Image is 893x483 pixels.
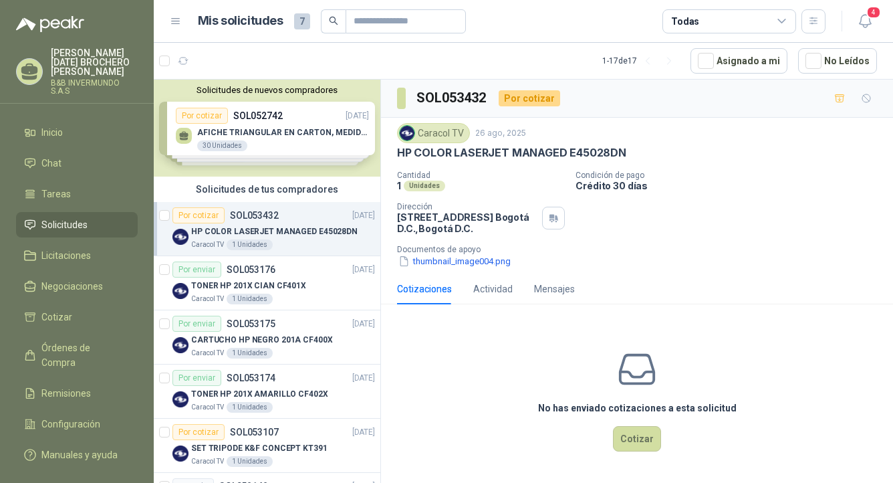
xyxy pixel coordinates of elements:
div: 1 Unidades [227,402,273,413]
img: Company Logo [172,337,188,353]
p: Cantidad [397,171,565,180]
div: Por cotizar [172,424,225,440]
img: Company Logo [172,446,188,462]
p: B&B INVERMUNDO S.A.S [51,79,138,95]
button: Asignado a mi [690,48,787,74]
button: Solicitudes de nuevos compradores [159,85,375,95]
span: Inicio [41,125,63,140]
p: [DATE] [352,264,375,276]
p: [PERSON_NAME][DATE] BROCHERO [PERSON_NAME] [51,48,138,76]
img: Logo peakr [16,16,84,32]
button: No Leídos [798,48,877,74]
div: 1 - 17 de 17 [602,50,680,72]
a: Por enviarSOL053175[DATE] Company LogoCARTUCHO HP NEGRO 201A CF400XCaracol TV1 Unidades [154,310,380,365]
p: Caracol TV [191,294,224,304]
h3: No has enviado cotizaciones a esta solicitud [538,401,737,415]
p: 1 [397,180,401,191]
div: Cotizaciones [397,282,452,296]
span: Configuración [41,417,100,431]
div: Solicitudes de nuevos compradoresPor cotizarSOL052742[DATE] AFICHE TRIANGULAR EN CARTON, MEDIDAS ... [154,80,380,177]
div: 1 Unidades [227,239,273,250]
img: Company Logo [172,391,188,407]
div: Por cotizar [172,207,225,223]
a: Negociaciones [16,274,138,299]
span: Licitaciones [41,248,91,263]
p: HP COLOR LASERJET MANAGED E45028DN [397,146,626,160]
a: Remisiones [16,381,138,406]
div: Por enviar [172,316,221,332]
p: Dirección [397,202,537,211]
a: Manuales y ayuda [16,442,138,468]
span: Solicitudes [41,217,88,232]
span: 7 [294,13,310,29]
div: Caracol TV [397,123,470,143]
a: Por enviarSOL053176[DATE] Company LogoTONER HP 201X CIAN CF401XCaracol TV1 Unidades [154,256,380,310]
h1: Mis solicitudes [198,11,283,31]
p: Caracol TV [191,348,224,359]
p: [DATE] [352,372,375,385]
div: 1 Unidades [227,456,273,467]
div: 1 Unidades [227,294,273,304]
span: Manuales y ayuda [41,448,118,462]
span: Chat [41,156,61,171]
span: Órdenes de Compra [41,341,125,370]
span: Tareas [41,187,71,201]
a: Chat [16,151,138,176]
div: Solicitudes de tus compradores [154,177,380,202]
div: 1 Unidades [227,348,273,359]
a: Licitaciones [16,243,138,268]
a: Por enviarSOL053174[DATE] Company LogoTONER HP 201X AMARILLO CF402XCaracol TV1 Unidades [154,365,380,419]
div: Por enviar [172,262,221,278]
img: Company Logo [172,283,188,299]
p: CARTUCHO HP NEGRO 201A CF400X [191,334,333,347]
p: Caracol TV [191,239,224,250]
div: Unidades [404,181,445,191]
span: Cotizar [41,310,72,324]
p: Caracol TV [191,456,224,467]
span: Negociaciones [41,279,103,294]
div: Por enviar [172,370,221,386]
p: [DATE] [352,209,375,222]
img: Company Logo [172,229,188,245]
p: 26 ago, 2025 [475,127,526,140]
a: Cotizar [16,304,138,330]
p: Caracol TV [191,402,224,413]
span: search [329,16,338,25]
div: Mensajes [534,282,575,296]
p: Crédito 30 días [576,180,888,191]
a: Órdenes de Compra [16,335,138,375]
p: SOL053175 [227,319,275,328]
a: Por cotizarSOL053107[DATE] Company LogoSET TRIPODE K&F CONCEPT KT391Caracol TV1 Unidades [154,419,380,473]
span: 4 [866,6,881,19]
a: Por cotizarSOL053432[DATE] Company LogoHP COLOR LASERJET MANAGED E45028DNCaracol TV1 Unidades [154,202,380,256]
p: SET TRIPODE K&F CONCEPT KT391 [191,442,328,455]
div: Todas [671,14,699,29]
div: Actividad [473,282,513,296]
p: [DATE] [352,318,375,330]
p: TONER HP 201X CIAN CF401X [191,280,306,292]
button: thumbnail_image004.png [397,254,512,268]
p: [STREET_ADDRESS] Bogotá D.C. , Bogotá D.C. [397,211,537,234]
a: Configuración [16,411,138,437]
p: HP COLOR LASERJET MANAGED E45028DN [191,225,358,238]
a: Solicitudes [16,212,138,237]
p: Documentos de apoyo [397,245,888,254]
p: SOL053432 [230,211,279,220]
h3: SOL053432 [416,88,488,108]
p: Condición de pago [576,171,888,180]
p: SOL053174 [227,373,275,383]
span: Remisiones [41,386,91,401]
p: [DATE] [352,426,375,439]
p: SOL053107 [230,427,279,437]
img: Company Logo [400,126,414,140]
div: Por cotizar [499,90,560,106]
button: 4 [853,9,877,33]
a: Inicio [16,120,138,145]
a: Tareas [16,181,138,207]
p: TONER HP 201X AMARILLO CF402X [191,388,328,401]
button: Cotizar [613,426,661,452]
p: SOL053176 [227,265,275,274]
